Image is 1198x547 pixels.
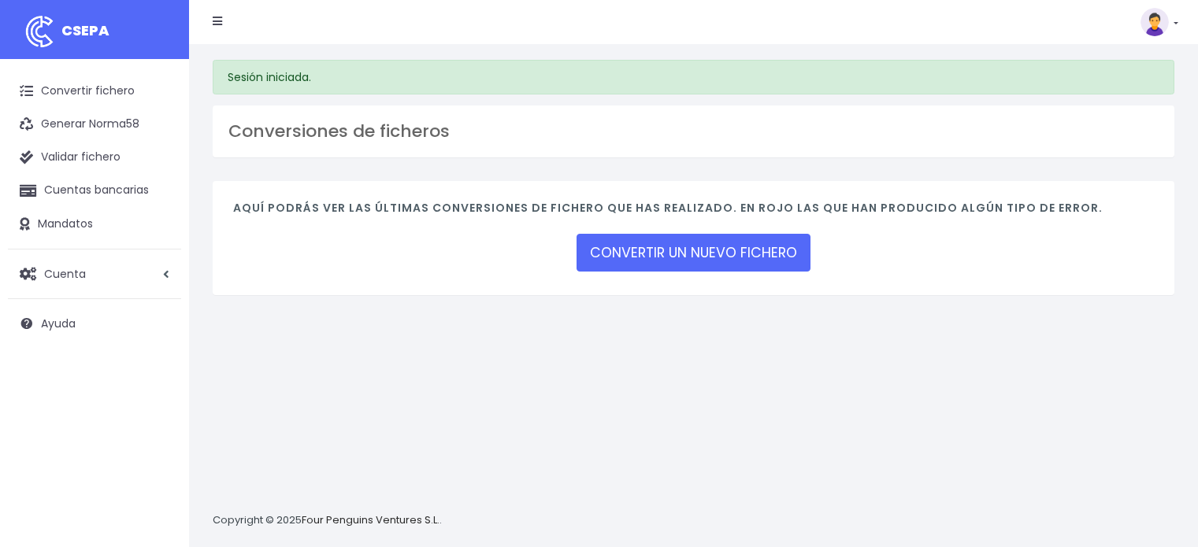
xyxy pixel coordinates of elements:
img: logo [20,12,59,51]
a: Validar fichero [8,141,181,174]
span: Ayuda [41,316,76,331]
a: Cuentas bancarias [8,174,181,207]
a: Mandatos [8,208,181,241]
a: Cuenta [8,257,181,290]
div: Sesión iniciada. [213,60,1174,94]
a: Four Penguins Ventures S.L. [302,512,440,527]
h3: Conversiones de ficheros [228,121,1159,142]
span: CSEPA [61,20,109,40]
h4: Aquí podrás ver las últimas conversiones de fichero que has realizado. En rojo las que han produc... [233,201,1154,223]
a: CONVERTIR UN NUEVO FICHERO [577,234,810,272]
a: Generar Norma58 [8,108,181,141]
a: Convertir fichero [8,75,181,108]
img: profile [1141,8,1169,36]
span: Cuenta [44,265,86,281]
a: Ayuda [8,307,181,340]
p: Copyright © 2025 . [213,512,442,529]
